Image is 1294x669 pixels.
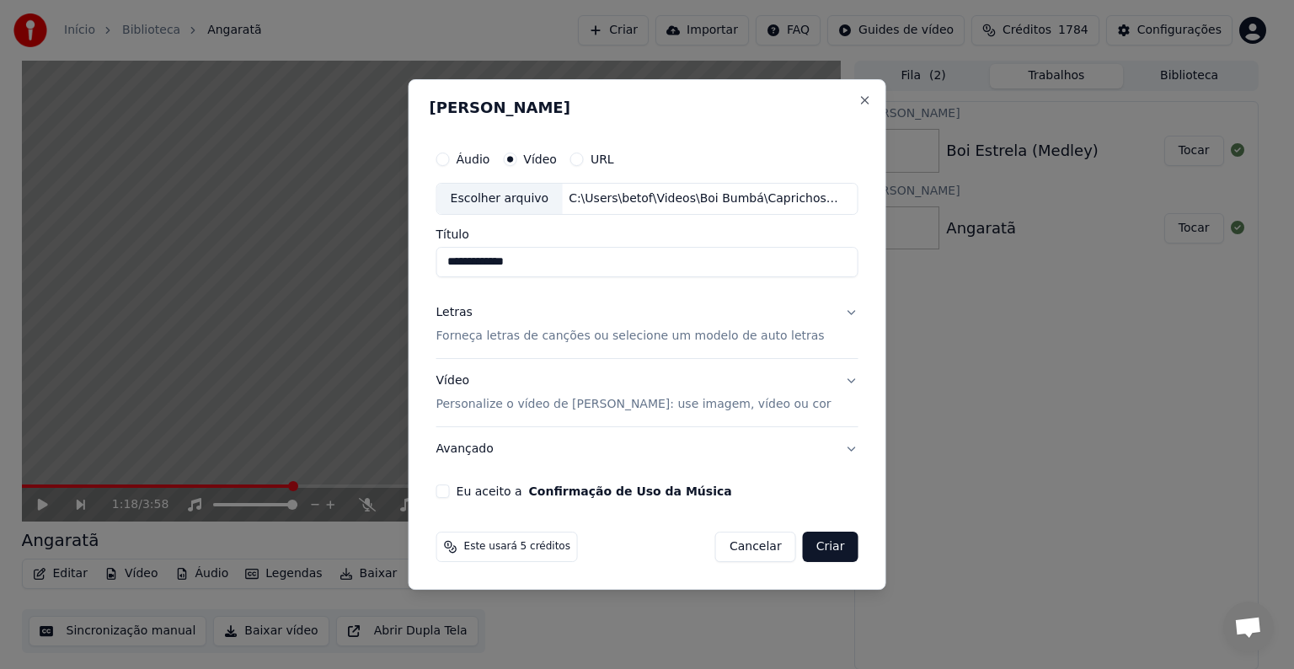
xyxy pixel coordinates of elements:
[436,427,858,471] button: Avançado
[430,100,865,115] h2: [PERSON_NAME]
[803,532,858,562] button: Criar
[436,359,858,426] button: VídeoPersonalize o vídeo de [PERSON_NAME]: use imagem, vídeo ou cor
[591,153,614,165] label: URL
[464,540,570,554] span: Este usará 5 créditos
[529,485,732,497] button: Eu aceito a
[715,532,796,562] button: Cancelar
[436,328,825,345] p: Forneça letras de canções ou selecione um modelo de auto letras
[437,184,563,214] div: Escolher arquivo
[457,153,490,165] label: Áudio
[562,190,848,207] div: C:\Users\betof\Videos\Boi Bumbá\Caprichoso 2003\Canto Caboclo.mp4
[436,372,831,413] div: Vídeo
[436,304,473,321] div: Letras
[436,396,831,413] p: Personalize o vídeo de [PERSON_NAME]: use imagem, vídeo ou cor
[457,485,732,497] label: Eu aceito a
[436,291,858,358] button: LetrasForneça letras de canções ou selecione um modelo de auto letras
[436,228,858,240] label: Título
[523,153,557,165] label: Vídeo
